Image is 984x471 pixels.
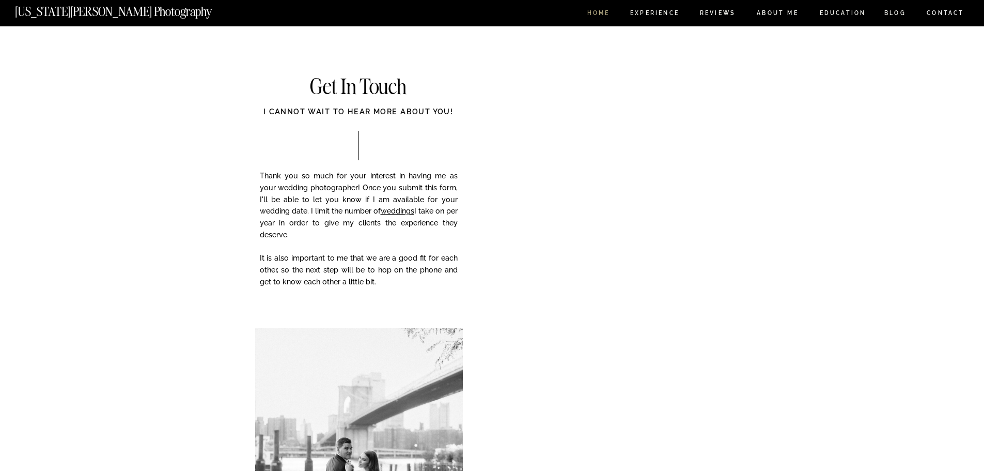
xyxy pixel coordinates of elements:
[754,10,801,19] a: ABOUT ME
[213,107,504,130] div: I cannot wait to hear more about you!
[255,76,462,101] h2: Get In Touch
[628,10,682,19] a: Experience
[883,10,908,19] a: BLOG
[816,10,870,19] a: EDUCATION
[584,10,613,19] a: HOME
[260,170,458,317] p: Thank you so much for your interest in having me as your wedding photographer! Once you submit th...
[15,5,274,14] a: [US_STATE][PERSON_NAME] Photography
[924,8,967,19] a: CONTACT
[698,10,737,19] a: REVIEWS
[381,207,414,215] a: weddings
